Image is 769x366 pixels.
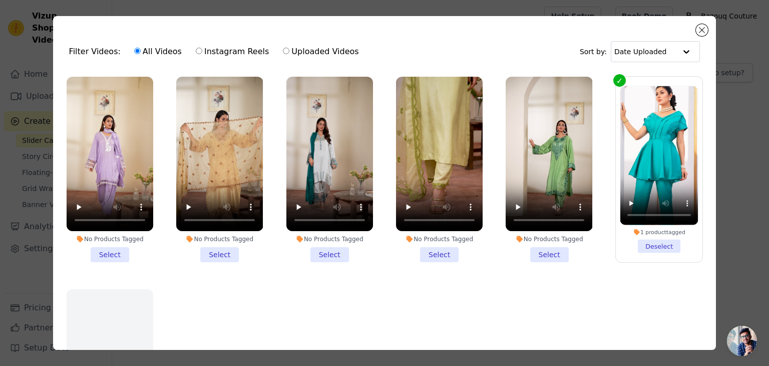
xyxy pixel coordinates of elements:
div: 1 product tagged [620,229,698,236]
label: All Videos [134,45,182,58]
div: No Products Tagged [286,235,373,243]
div: No Products Tagged [506,235,592,243]
div: No Products Tagged [67,235,153,243]
div: Filter Videos: [69,40,364,63]
label: Instagram Reels [195,45,269,58]
label: Uploaded Videos [282,45,359,58]
div: Sort by: [580,41,700,62]
div: No Products Tagged [176,235,263,243]
div: Open chat [727,326,757,356]
div: No Products Tagged [396,235,483,243]
button: Close modal [696,24,708,36]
